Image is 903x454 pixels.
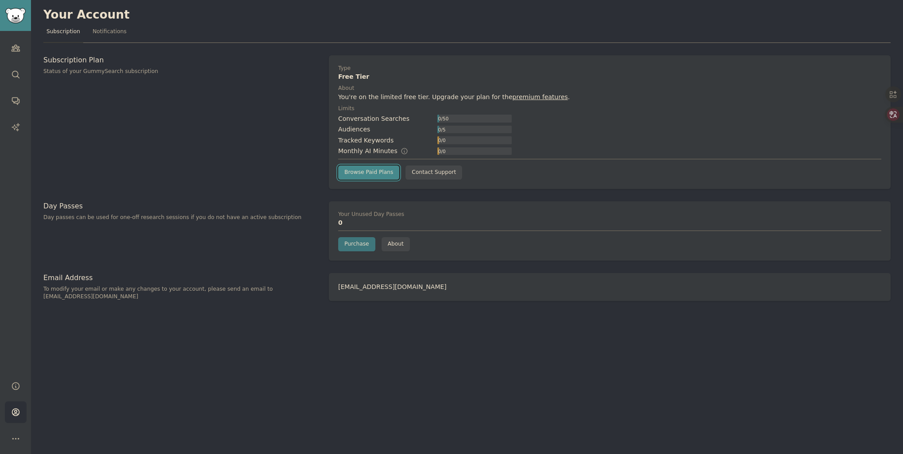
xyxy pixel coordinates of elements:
h3: Subscription Plan [43,55,320,65]
a: Contact Support [405,165,462,180]
span: Notifications [93,28,127,36]
p: Status of your GummySearch subscription [43,68,320,76]
div: Tracked Keywords [338,136,394,145]
div: Free Tier [338,72,881,81]
div: Type [338,65,351,73]
a: Notifications [89,25,130,43]
div: About [338,85,354,92]
div: 0 / 50 [437,115,449,123]
a: About [382,237,410,251]
div: 0 / 0 [437,147,446,155]
a: Browse Paid Plans [338,165,399,180]
div: Monthly AI Minutes [338,146,417,156]
div: 0 / 0 [437,136,446,144]
a: premium features [513,93,568,100]
p: To modify your email or make any changes to your account, please send an email to [EMAIL_ADDRESS]... [43,285,320,301]
p: Day passes can be used for one-off research sessions if you do not have an active subscription [43,214,320,222]
a: Subscription [43,25,83,43]
img: GummySearch logo [5,8,26,23]
span: Subscription [46,28,80,36]
div: Audiences [338,125,370,134]
a: Purchase [338,237,375,251]
div: You're on the limited free tier. Upgrade your plan for the . [338,92,881,102]
div: Your Unused Day Passes [338,211,404,219]
h3: Email Address [43,273,320,282]
div: 0 [338,218,881,227]
div: Conversation Searches [338,114,409,123]
h3: Day Passes [43,201,320,211]
div: 0 / 5 [437,126,446,134]
div: [EMAIL_ADDRESS][DOMAIN_NAME] [329,273,891,301]
h2: Your Account [43,8,130,22]
div: Limits [338,105,355,113]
